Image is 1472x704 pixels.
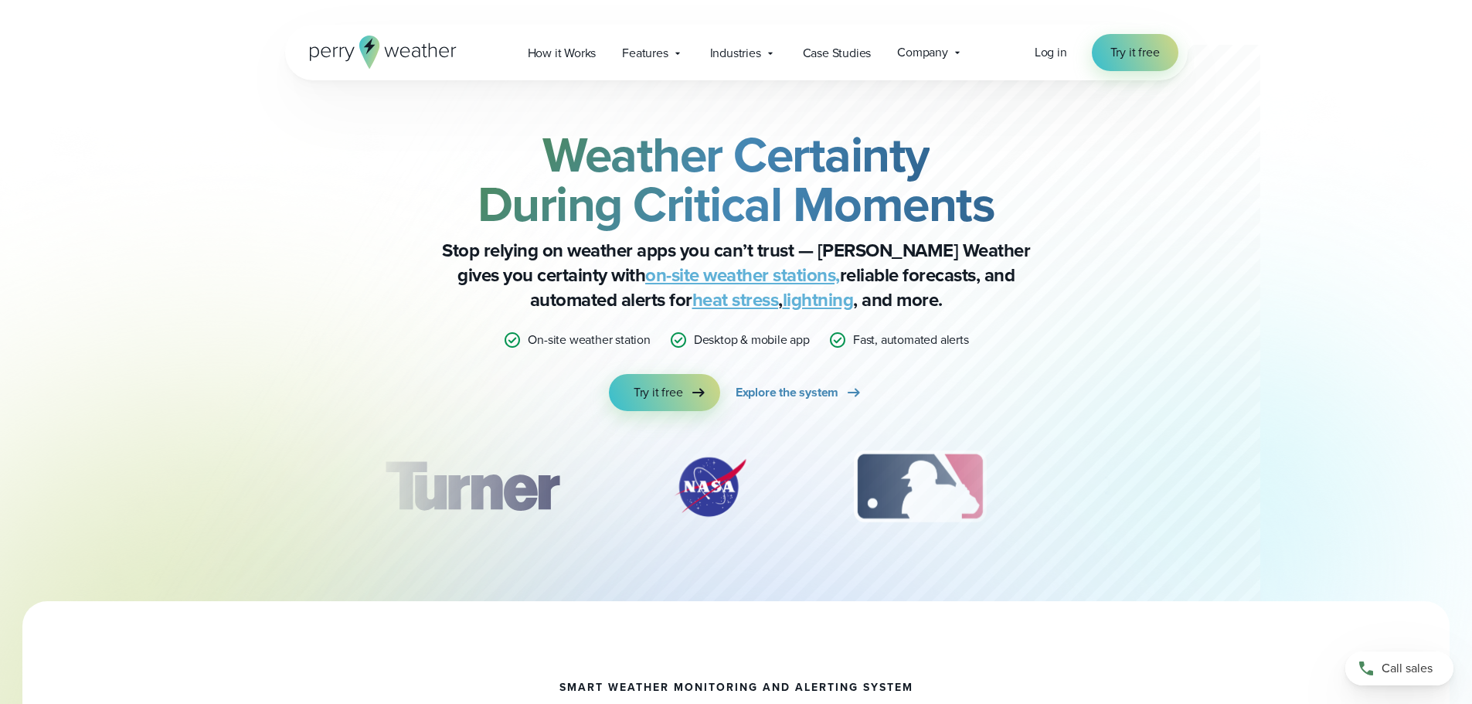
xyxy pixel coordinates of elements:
a: How it Works [515,37,610,69]
a: Try it free [1092,34,1178,71]
div: 3 of 12 [838,448,1001,525]
span: Features [622,44,668,63]
span: How it Works [528,44,597,63]
p: Fast, automated alerts [853,331,969,349]
p: Stop relying on weather apps you can’t trust — [PERSON_NAME] Weather gives you certainty with rel... [427,238,1045,312]
img: MLB.svg [838,448,1001,525]
span: Industries [710,44,761,63]
span: Company [897,43,948,62]
a: on-site weather stations, [645,261,840,289]
a: Try it free [609,374,720,411]
img: Turner-Construction_1.svg [362,448,581,525]
div: 1 of 12 [362,448,581,525]
span: Try it free [1110,43,1160,62]
span: Call sales [1382,659,1433,678]
strong: Weather Certainty During Critical Moments [478,118,995,240]
span: Log in [1035,43,1067,61]
a: Explore the system [736,374,863,411]
span: Explore the system [736,383,838,402]
span: Case Studies [803,44,872,63]
img: PGA.svg [1076,448,1199,525]
div: slideshow [362,448,1110,533]
div: 4 of 12 [1076,448,1199,525]
a: Case Studies [790,37,885,69]
a: lightning [783,286,854,314]
a: heat stress [692,286,779,314]
span: Try it free [634,383,683,402]
img: NASA.svg [656,448,764,525]
div: 2 of 12 [656,448,764,525]
a: Call sales [1345,651,1453,685]
h1: smart weather monitoring and alerting system [559,682,913,694]
p: Desktop & mobile app [694,331,810,349]
p: On-site weather station [528,331,650,349]
a: Log in [1035,43,1067,62]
